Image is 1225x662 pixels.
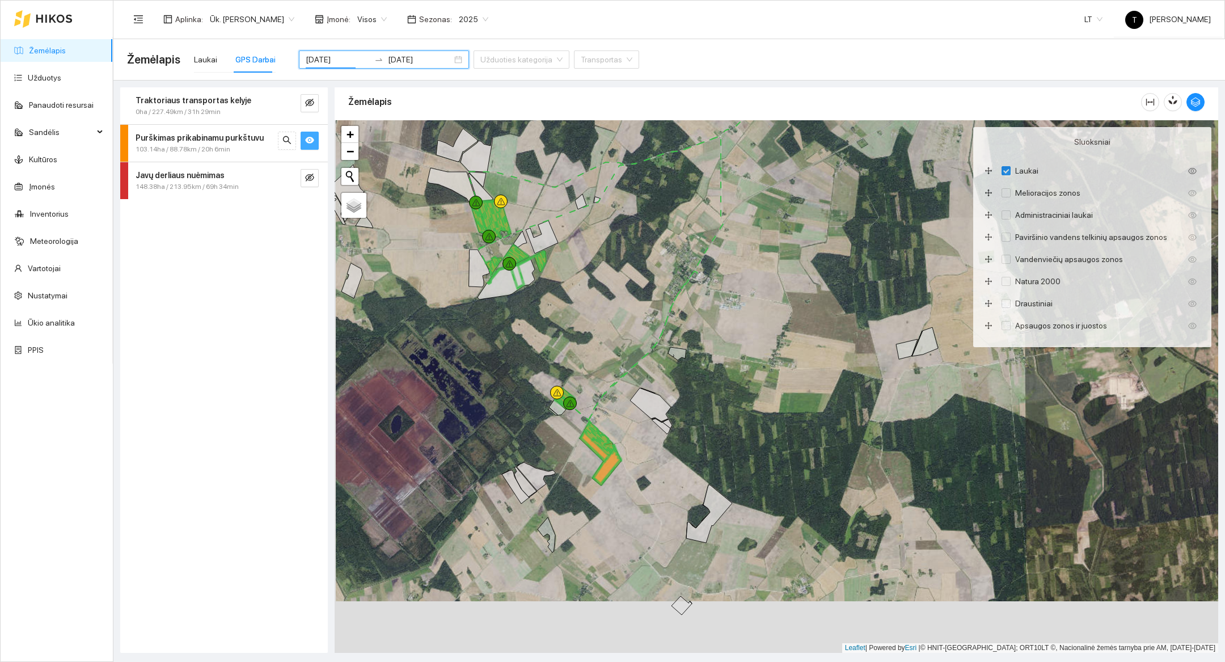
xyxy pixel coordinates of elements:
[127,50,180,69] span: Žemėlapis
[845,644,865,652] a: Leaflet
[278,132,296,150] button: search
[985,322,998,330] span: drag
[1188,255,1197,264] span: eye
[29,121,94,144] span: Sandėlis
[357,11,387,28] span: Visos
[985,167,998,175] span: drag
[210,11,294,28] span: Ūk. Sigitas Krivickas
[341,193,366,218] a: Layers
[985,233,998,241] span: drag
[1142,98,1159,107] span: column-width
[136,133,264,142] strong: Purškimas prikabinamu purkštuvu
[29,155,57,164] a: Kultūros
[1188,322,1197,330] span: eye
[175,13,203,26] span: Aplinka :
[194,53,217,66] div: Laukai
[136,107,221,117] span: 0ha / 227.49km / 31h 29min
[1125,15,1211,24] span: [PERSON_NAME]
[1011,275,1065,288] span: Natura 2000
[120,87,328,124] div: Traktoriaus transportas kelyje0ha / 227.49km / 31h 29mineye-invisible
[1011,253,1127,265] span: Vandenviečių apsaugos zonos
[29,100,94,109] a: Panaudoti resursai
[341,126,358,143] a: Zoom in
[374,55,383,64] span: swap-right
[120,162,328,199] div: Javų derliaus nuėmimas148.38ha / 213.95km / 69h 34mineye-invisible
[459,11,488,28] span: 2025
[30,209,69,218] a: Inventorius
[301,132,319,150] button: eye
[282,136,292,146] span: search
[985,277,998,285] span: drag
[127,8,150,31] button: menu-fold
[985,255,998,263] span: drag
[341,168,358,185] button: Initiate a new search
[347,127,354,141] span: +
[1188,167,1197,175] span: eye
[388,53,452,66] input: Pabaigos data
[1084,11,1102,28] span: LT
[1011,187,1085,199] span: Melioracijos zonos
[1188,233,1197,242] span: eye
[305,173,314,184] span: eye-invisible
[120,125,328,162] div: Purškimas prikabinamu purkštuvu103.14ha / 88.78km / 20h 6minsearcheye
[28,345,44,355] a: PPIS
[842,643,1218,653] div: | Powered by © HNIT-[GEOGRAPHIC_DATA]; ORT10LT ©, Nacionalinė žemės tarnyba prie AM, [DATE]-[DATE]
[163,15,172,24] span: layout
[305,98,314,109] span: eye-invisible
[1011,319,1112,332] span: Apsaugos zonos ir juostos
[407,15,416,24] span: calendar
[1074,136,1110,148] span: Sluoksniai
[374,55,383,64] span: to
[1141,93,1159,111] button: column-width
[29,46,66,55] a: Žemėlapis
[1011,209,1097,221] span: Administraciniai laukai
[136,182,239,192] span: 148.38ha / 213.95km / 69h 34min
[315,15,324,24] span: shop
[1011,297,1057,310] span: Draustiniai
[28,264,61,273] a: Vartotojai
[1011,165,1043,177] span: Laukai
[905,644,917,652] a: Esri
[985,300,998,307] span: drag
[133,14,143,24] span: menu-fold
[1011,231,1172,243] span: Paviršinio vandens telkinių apsaugos zonos
[29,182,55,191] a: Įmonės
[301,94,319,112] button: eye-invisible
[1132,11,1137,29] span: T
[28,318,75,327] a: Ūkio analitika
[28,73,61,82] a: Užduotys
[305,136,314,146] span: eye
[301,169,319,187] button: eye-invisible
[306,53,370,66] input: Pradžios data
[30,237,78,246] a: Meteorologija
[28,291,67,300] a: Nustatymai
[136,96,251,105] strong: Traktoriaus transportas kelyje
[1188,277,1197,286] span: eye
[1188,211,1197,220] span: eye
[1188,300,1197,308] span: eye
[341,143,358,160] a: Zoom out
[919,644,920,652] span: |
[419,13,452,26] span: Sezonas :
[327,13,350,26] span: Įmonė :
[136,171,225,180] strong: Javų derliaus nuėmimas
[235,53,276,66] div: GPS Darbai
[136,144,230,155] span: 103.14ha / 88.78km / 20h 6min
[985,211,998,219] span: drag
[348,86,1141,118] div: Žemėlapis
[347,144,354,158] span: −
[985,189,998,197] span: drag
[1188,189,1197,197] span: eye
